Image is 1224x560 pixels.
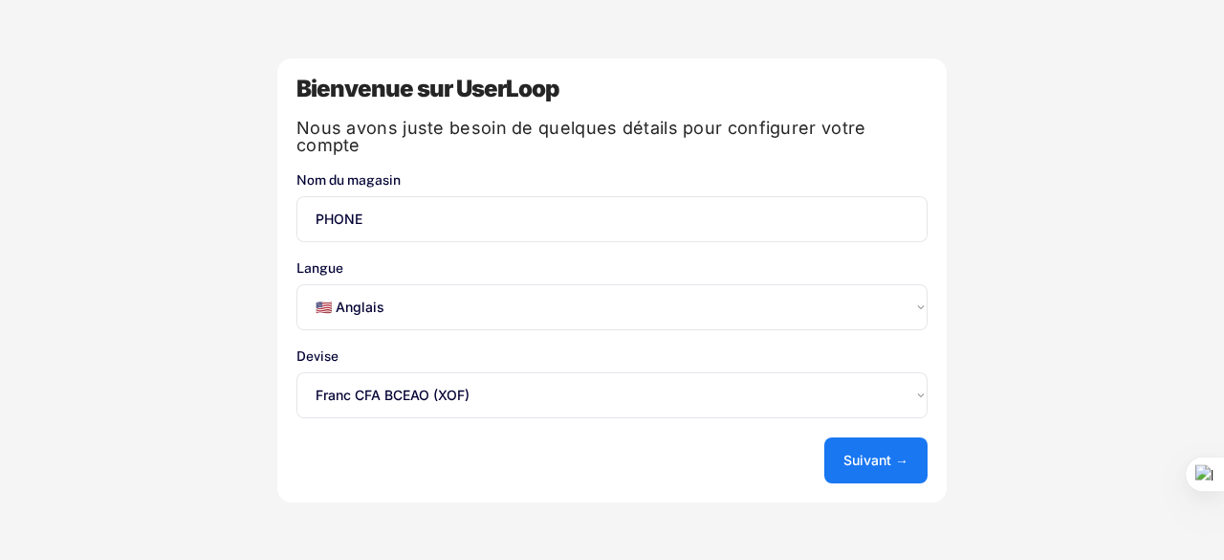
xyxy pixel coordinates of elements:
font: Nous avons juste besoin de quelques détails pour configurer votre compte [296,118,871,155]
font: Bienvenue sur UserLoop [296,75,559,102]
button: Suivant → [824,437,928,483]
font: Suivant → [843,452,908,468]
input: Le nom de votre magasin [296,196,928,242]
font: Langue [296,260,343,276]
font: Devise [296,348,339,364]
font: Nom du magasin [296,172,401,188]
